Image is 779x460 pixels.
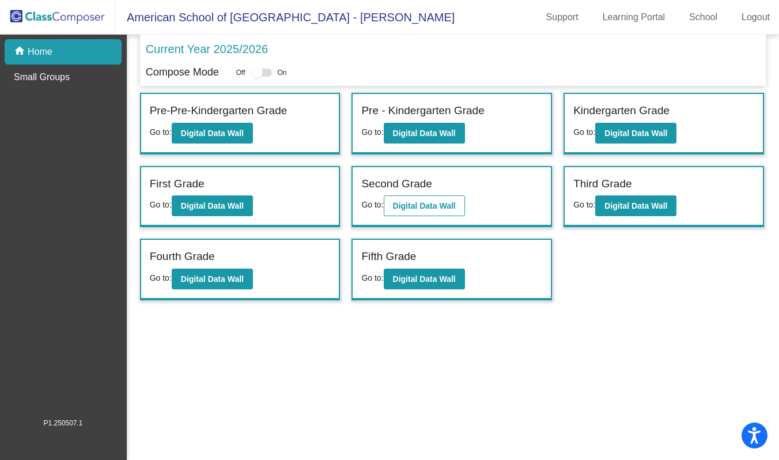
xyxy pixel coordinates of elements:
[146,40,268,58] p: Current Year 2025/2026
[115,8,455,27] span: American School of [GEOGRAPHIC_DATA] - [PERSON_NAME]
[146,65,219,80] p: Compose Mode
[604,201,667,210] b: Digital Data Wall
[150,176,205,193] label: First Grade
[172,269,253,289] button: Digital Data Wall
[14,45,28,59] mat-icon: home
[150,273,172,282] span: Go to:
[361,200,383,209] span: Go to:
[393,129,456,138] b: Digital Data Wall
[361,176,432,193] label: Second Grade
[593,8,675,27] a: Learning Portal
[393,274,456,284] b: Digital Data Wall
[384,269,465,289] button: Digital Data Wall
[595,195,676,216] button: Digital Data Wall
[172,195,253,216] button: Digital Data Wall
[150,127,172,137] span: Go to:
[393,201,456,210] b: Digital Data Wall
[278,67,287,78] span: On
[172,123,253,144] button: Digital Data Wall
[14,70,70,84] p: Small Groups
[595,123,676,144] button: Digital Data Wall
[181,201,244,210] b: Digital Data Wall
[361,127,383,137] span: Go to:
[573,200,595,209] span: Go to:
[28,45,52,59] p: Home
[181,274,244,284] b: Digital Data Wall
[181,129,244,138] b: Digital Data Wall
[573,103,670,119] label: Kindergarten Grade
[384,195,465,216] button: Digital Data Wall
[150,103,288,119] label: Pre-Pre-Kindergarten Grade
[537,8,588,27] a: Support
[361,103,484,119] label: Pre - Kindergarten Grade
[236,67,245,78] span: Off
[680,8,727,27] a: School
[150,248,215,265] label: Fourth Grade
[573,176,631,193] label: Third Grade
[573,127,595,137] span: Go to:
[361,273,383,282] span: Go to:
[384,123,465,144] button: Digital Data Wall
[361,248,416,265] label: Fifth Grade
[150,200,172,209] span: Go to:
[604,129,667,138] b: Digital Data Wall
[732,8,779,27] a: Logout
